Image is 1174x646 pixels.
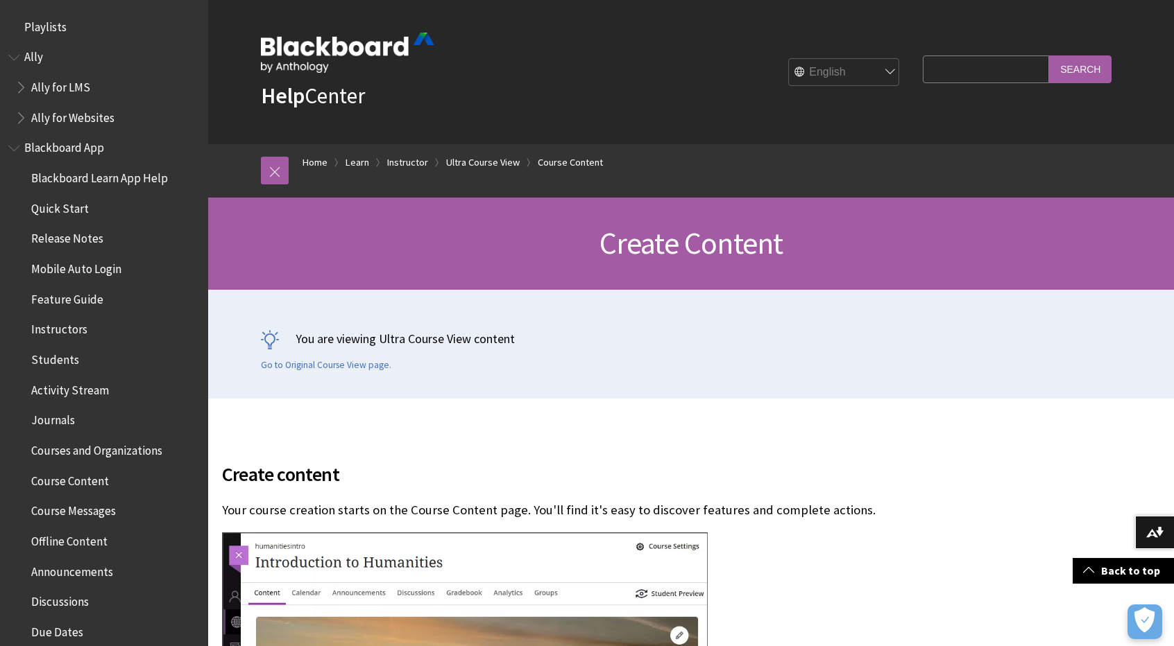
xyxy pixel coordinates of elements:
[261,33,434,73] img: Blackboard by Anthology
[8,15,200,39] nav: Book outline for Playlists
[31,288,103,306] span: Feature Guide
[31,166,168,185] span: Blackboard Learn App Help
[31,530,108,548] span: Offline Content
[31,620,83,639] span: Due Dates
[261,359,391,372] a: Go to Original Course View page.
[538,154,603,171] a: Course Content
[261,82,365,110] a: HelpCenter
[31,560,113,579] span: Announcements
[24,15,67,34] span: Playlists
[31,257,121,276] span: Mobile Auto Login
[31,409,75,428] span: Journals
[222,460,955,489] span: Create content
[1128,604,1162,639] button: فتح التفضيلات
[31,590,89,609] span: Discussions
[261,82,305,110] strong: Help
[31,500,116,518] span: Course Messages
[24,46,43,64] span: Ally
[31,197,89,216] span: Quick Start
[261,330,1121,347] p: You are viewing Ultra Course View content
[31,106,114,125] span: Ally for Websites
[31,76,90,94] span: Ally for LMS
[31,469,109,488] span: Course Content
[303,154,327,171] a: Home
[1073,558,1174,584] a: Back to top
[31,227,103,246] span: Release Notes
[24,137,104,155] span: Blackboard App
[789,59,900,87] select: Site Language Selector
[31,439,162,457] span: Courses and Organizations
[599,224,783,262] span: Create Content
[31,378,109,397] span: Activity Stream
[222,501,955,519] p: Your course creation starts on the Course Content page. You'll find it's easy to discover feature...
[31,348,79,367] span: Students
[387,154,428,171] a: Instructor
[1049,55,1112,82] input: Search
[31,318,87,337] span: Instructors
[446,154,520,171] a: Ultra Course View
[346,154,369,171] a: Learn
[8,46,200,130] nav: Book outline for Anthology Ally Help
